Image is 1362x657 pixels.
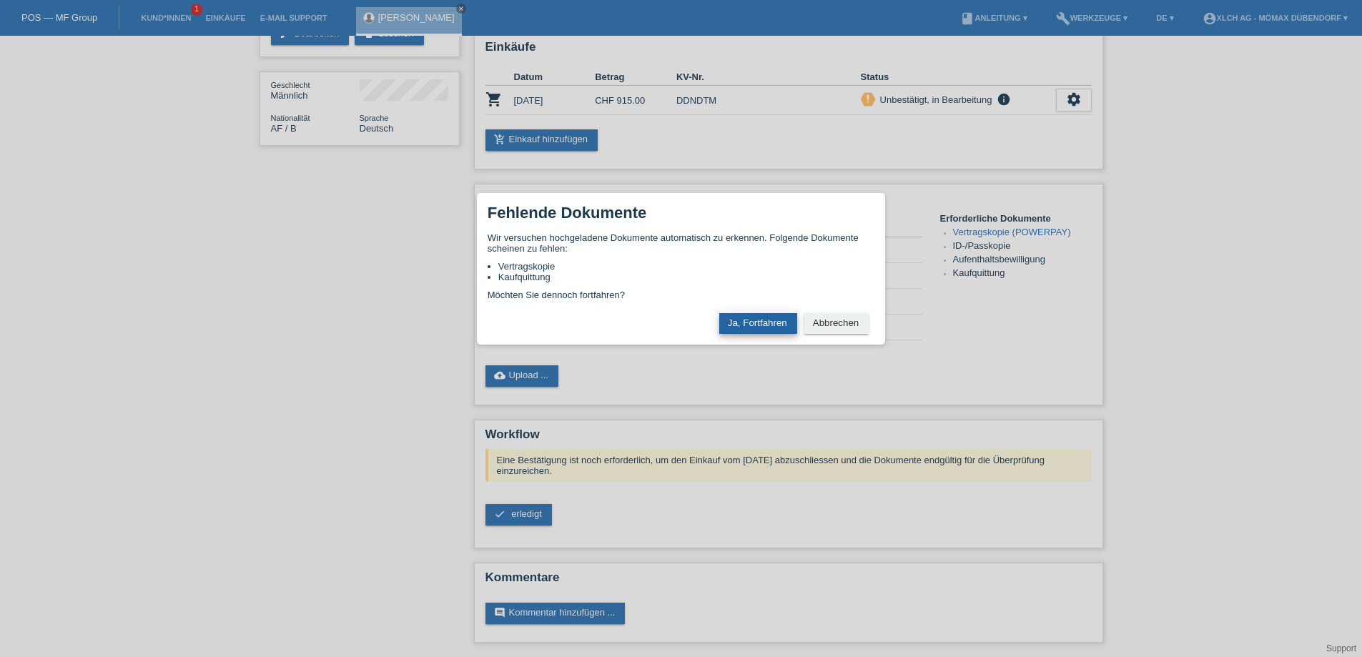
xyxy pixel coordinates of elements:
button: Abbrechen [804,313,869,334]
li: Vertragskopie [498,261,875,272]
div: Wir versuchen hochgeladene Dokumente automatisch zu erkennen. Folgende Dokumente scheinen zu fehl... [488,232,875,300]
button: Ja, Fortfahren [719,313,797,334]
li: Kaufquittung [498,272,875,282]
h1: Fehlende Dokumente [488,204,646,222]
